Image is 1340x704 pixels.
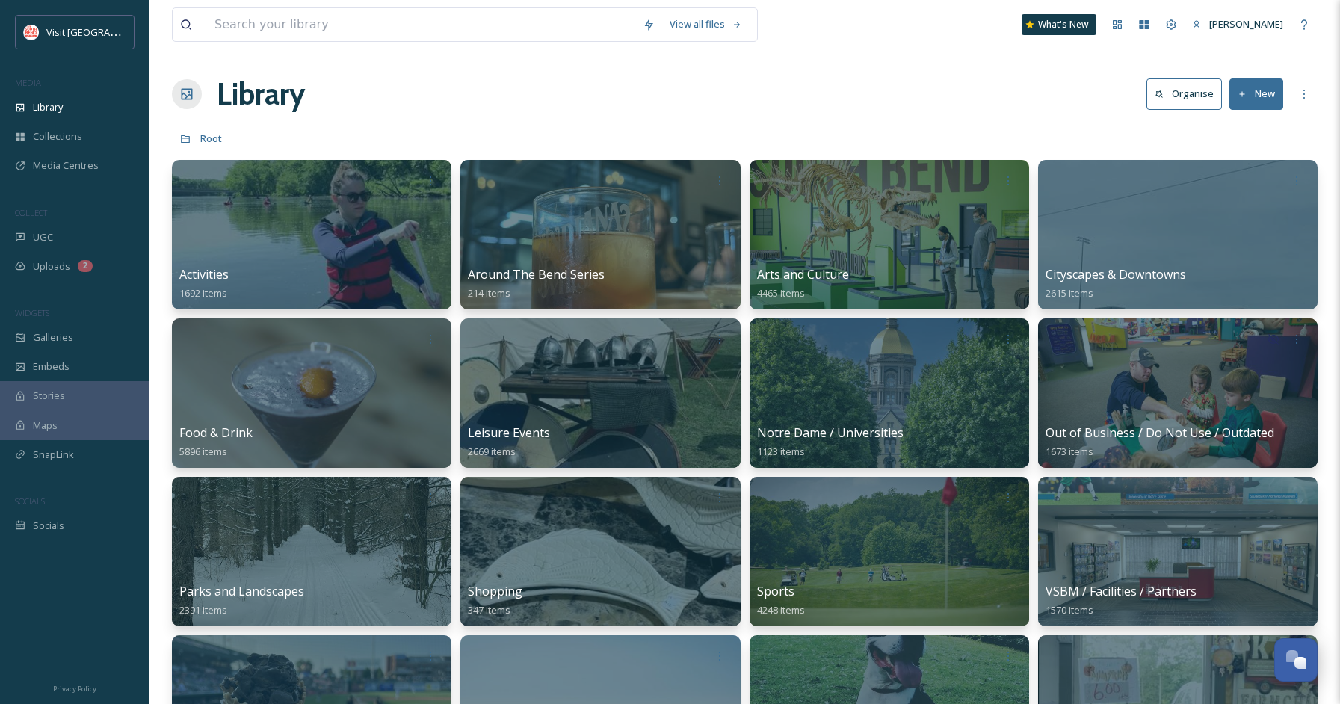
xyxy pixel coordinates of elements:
[757,584,805,617] a: Sports4248 items
[15,207,47,218] span: COLLECT
[1209,17,1283,31] span: [PERSON_NAME]
[757,603,805,617] span: 4248 items
[217,72,305,117] a: Library
[757,424,904,441] span: Notre Dame / Universities
[15,495,45,507] span: SOCIALS
[1046,584,1197,617] a: VSBM / Facilities / Partners1570 items
[757,583,794,599] span: Sports
[1046,286,1093,300] span: 2615 items
[468,584,522,617] a: Shopping347 items
[468,426,550,458] a: Leisure Events2669 items
[179,426,253,458] a: Food & Drink5896 items
[33,100,63,114] span: Library
[468,424,550,441] span: Leisure Events
[24,25,39,40] img: vsbm-stackedMISH_CMYKlogo2017.jpg
[200,132,222,145] span: Root
[1146,78,1229,109] a: Organise
[468,266,605,282] span: Around The Bend Series
[179,445,227,458] span: 5896 items
[179,424,253,441] span: Food & Drink
[1146,78,1222,109] button: Organise
[15,77,41,88] span: MEDIA
[33,129,82,143] span: Collections
[662,10,750,39] a: View all files
[53,684,96,694] span: Privacy Policy
[1022,14,1096,35] a: What's New
[179,266,229,282] span: Activities
[200,129,222,147] a: Root
[46,25,162,39] span: Visit [GEOGRAPHIC_DATA]
[468,603,510,617] span: 347 items
[33,519,64,533] span: Socials
[179,583,304,599] span: Parks and Landscapes
[1046,266,1186,282] span: Cityscapes & Downtowns
[53,679,96,697] a: Privacy Policy
[15,307,49,318] span: WIDGETS
[1046,445,1093,458] span: 1673 items
[1185,10,1291,39] a: [PERSON_NAME]
[179,584,304,617] a: Parks and Landscapes2391 items
[33,230,53,244] span: UGC
[33,389,65,403] span: Stories
[179,286,227,300] span: 1692 items
[468,583,522,599] span: Shopping
[33,448,74,462] span: SnapLink
[33,259,70,274] span: Uploads
[33,419,58,433] span: Maps
[1046,268,1186,300] a: Cityscapes & Downtowns2615 items
[207,8,635,41] input: Search your library
[33,359,70,374] span: Embeds
[179,603,227,617] span: 2391 items
[757,286,805,300] span: 4465 items
[757,426,904,458] a: Notre Dame / Universities1123 items
[1046,583,1197,599] span: VSBM / Facilities / Partners
[468,445,516,458] span: 2669 items
[1046,426,1274,458] a: Out of Business / Do Not Use / Outdated1673 items
[468,268,605,300] a: Around The Bend Series214 items
[1274,638,1318,682] button: Open Chat
[468,286,510,300] span: 214 items
[757,268,849,300] a: Arts and Culture4465 items
[179,268,229,300] a: Activities1692 items
[33,158,99,173] span: Media Centres
[78,260,93,272] div: 2
[757,445,805,458] span: 1123 items
[1229,78,1283,109] button: New
[1046,603,1093,617] span: 1570 items
[1046,424,1274,441] span: Out of Business / Do Not Use / Outdated
[757,266,849,282] span: Arts and Culture
[33,330,73,345] span: Galleries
